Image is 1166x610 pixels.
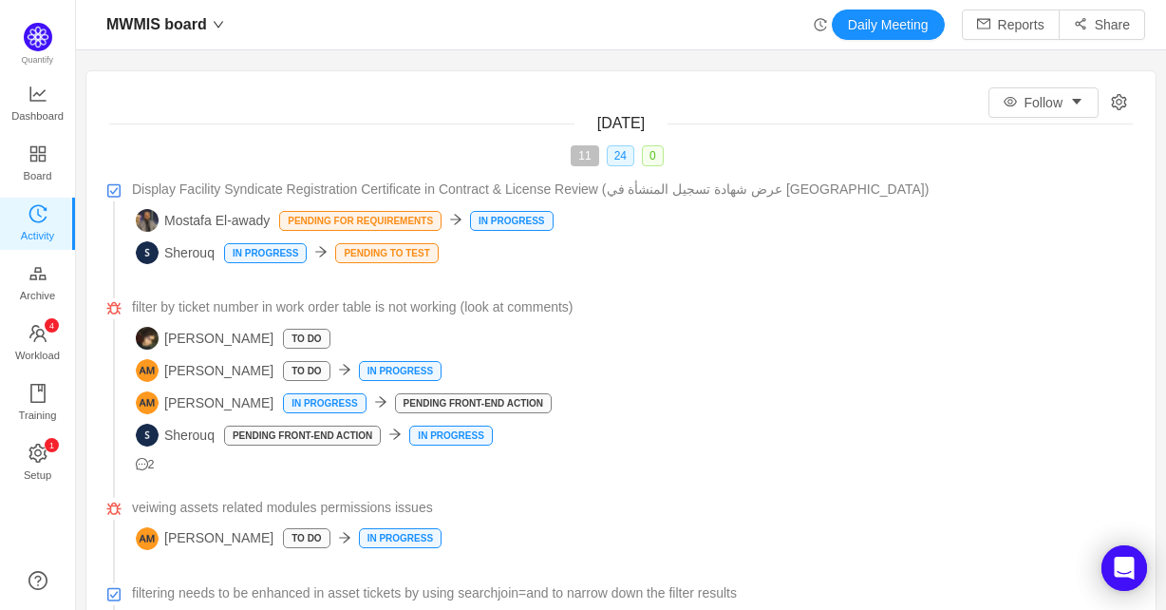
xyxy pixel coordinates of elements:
i: icon: appstore [28,144,47,163]
span: 2 [136,458,155,471]
i: icon: down [213,19,224,30]
a: Display Facility Syndicate Registration Certificate in Contract & License Review (عرض شهادة تسجيل... [132,180,1133,200]
span: [PERSON_NAME] [136,391,273,414]
p: 1 [48,438,53,452]
i: icon: setting [28,444,47,463]
a: filter by ticket number in work order table is not working (look at comments) [132,297,1133,317]
span: Sherouq [136,241,215,264]
span: [PERSON_NAME] [136,527,273,550]
a: icon: question-circle [28,571,47,590]
p: In Progress [360,362,441,380]
span: Sherouq [136,424,215,447]
span: Dashboard [11,97,64,135]
p: In Progress [471,212,552,230]
i: icon: history [28,204,47,223]
i: icon: book [28,384,47,403]
i: icon: arrow-right [374,395,387,409]
a: Training [28,385,47,423]
i: icon: history [814,18,827,31]
i: icon: team [28,324,47,343]
span: veiwing assets related modules permissions issues [132,498,433,518]
img: AM [136,359,159,382]
button: icon: eyeFollowicon: caret-down [988,87,1099,118]
img: Quantify [24,23,52,51]
i: icon: arrow-right [388,428,402,441]
span: Display Facility Syndicate Registration Certificate in Contract & License Review (عرض شهادة تسجيل... [132,180,929,200]
p: In Progress [284,394,365,412]
button: icon: mailReports [962,10,1060,40]
span: [DATE] [597,115,645,131]
i: icon: gold [28,264,47,283]
span: filtering needs to be enhanced in asset tickets by using searchjoin=and to narrow down the filter... [132,583,737,603]
a: icon: settingSetup [28,445,47,483]
i: icon: message [136,458,148,470]
button: Daily Meeting [832,10,945,40]
sup: 1 [45,438,59,452]
p: Pending Front-end Action [396,394,551,412]
p: To Do [284,362,329,380]
i: icon: setting [1111,94,1127,110]
p: To Do [284,330,329,348]
p: In Progress [360,529,441,547]
i: icon: arrow-right [338,363,351,376]
a: veiwing assets related modules permissions issues [132,498,1133,518]
p: pending for requirements [280,212,441,230]
span: Quantify [22,55,54,65]
span: Setup [24,456,51,494]
p: Pending To Test [336,244,437,262]
span: 11 [571,145,598,166]
img: S [136,424,159,447]
span: Workload [15,336,60,374]
img: AM [136,391,159,414]
div: Open Intercom Messenger [1101,545,1147,591]
span: Board [24,157,52,195]
img: ME [136,209,159,232]
p: In Progress [225,244,306,262]
i: icon: line-chart [28,85,47,104]
span: filter by ticket number in work order table is not working (look at comments) [132,297,574,317]
span: Activity [21,217,54,255]
span: [PERSON_NAME] [136,359,273,382]
img: AA [136,327,159,350]
a: filtering needs to be enhanced in asset tickets by using searchjoin=and to narrow down the filter... [132,583,1133,603]
span: Training [18,396,56,434]
span: 0 [642,145,664,166]
i: icon: arrow-right [449,213,462,226]
p: Pending Front-end Action [225,427,380,445]
a: Archive [28,265,47,303]
span: Archive [20,276,55,315]
span: Mostafa El-awady [136,209,270,232]
span: MWMIS board [106,10,207,40]
p: To Do [284,529,329,547]
img: S [136,241,159,264]
p: In Progress [410,427,491,445]
p: 4 [48,318,53,333]
a: Dashboard [28,86,47,124]
button: icon: share-altShare [1059,10,1145,40]
img: AM [136,527,159,550]
span: [PERSON_NAME] [136,327,273,350]
span: 24 [607,145,634,166]
i: icon: arrow-right [314,245,328,258]
a: Board [28,145,47,183]
i: icon: arrow-right [338,531,351,544]
a: icon: teamWorkload [28,325,47,363]
a: Activity [28,205,47,243]
sup: 4 [45,318,59,333]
